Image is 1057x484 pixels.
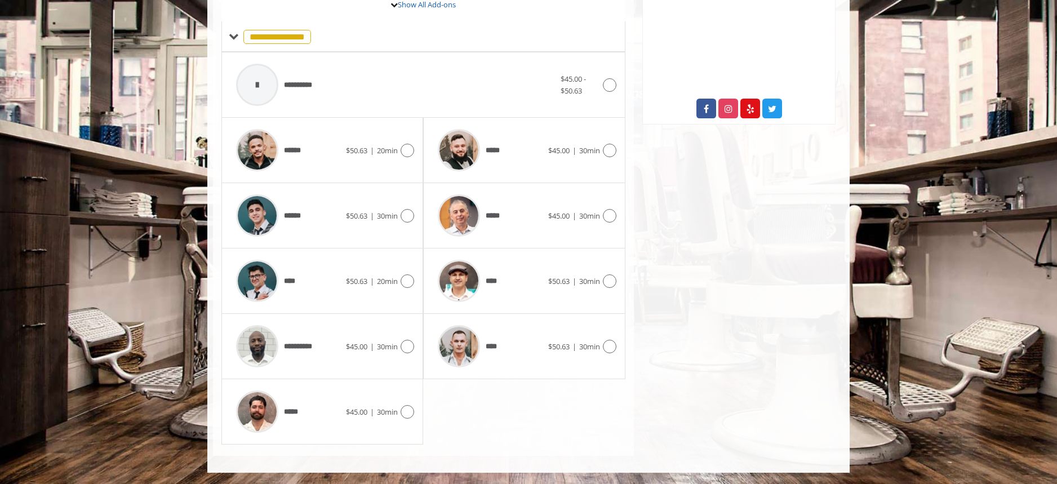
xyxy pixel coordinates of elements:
[370,145,374,156] span: |
[377,341,398,352] span: 30min
[548,211,570,221] span: $45.00
[561,74,586,96] span: $45.00 - $50.63
[377,211,398,221] span: 30min
[572,276,576,286] span: |
[370,341,374,352] span: |
[579,276,600,286] span: 30min
[346,211,367,221] span: $50.63
[572,145,576,156] span: |
[377,407,398,417] span: 30min
[579,341,600,352] span: 30min
[548,341,570,352] span: $50.63
[370,276,374,286] span: |
[346,407,367,417] span: $45.00
[346,276,367,286] span: $50.63
[579,145,600,156] span: 30min
[579,211,600,221] span: 30min
[370,407,374,417] span: |
[370,211,374,221] span: |
[377,276,398,286] span: 20min
[548,145,570,156] span: $45.00
[572,211,576,221] span: |
[346,341,367,352] span: $45.00
[377,145,398,156] span: 20min
[572,341,576,352] span: |
[548,276,570,286] span: $50.63
[346,145,367,156] span: $50.63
